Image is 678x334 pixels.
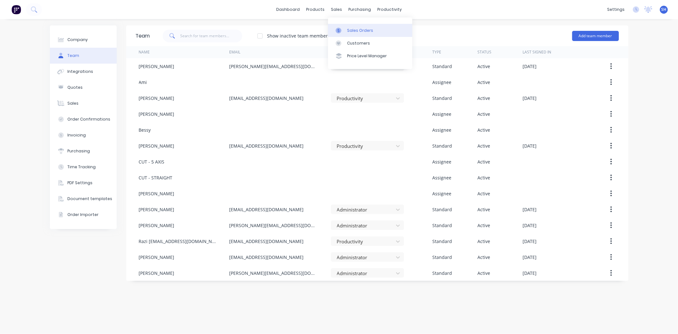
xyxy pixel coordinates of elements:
[374,5,405,14] div: productivity
[523,95,537,101] div: [DATE]
[477,79,490,86] div: Active
[139,49,150,55] div: Name
[67,53,79,59] div: Team
[139,143,175,149] div: [PERSON_NAME]
[328,37,412,50] a: Customers
[50,127,117,143] button: Invoicing
[139,95,175,101] div: [PERSON_NAME]
[139,222,175,229] div: [PERSON_NAME]
[347,40,370,46] div: Customers
[432,254,452,261] div: Standard
[139,270,175,276] div: [PERSON_NAME]
[477,63,490,70] div: Active
[67,132,86,138] div: Invoicing
[523,254,537,261] div: [DATE]
[50,159,117,175] button: Time Tracking
[477,222,490,229] div: Active
[229,49,240,55] div: Email
[67,148,90,154] div: Purchasing
[523,222,537,229] div: [DATE]
[67,164,96,170] div: Time Tracking
[432,63,452,70] div: Standard
[67,69,93,74] div: Integrations
[50,191,117,207] button: Document templates
[67,37,88,43] div: Company
[604,5,628,14] div: settings
[523,49,551,55] div: Last signed in
[180,30,242,42] input: Search for team members...
[477,238,490,245] div: Active
[50,111,117,127] button: Order Confirmations
[432,143,452,149] div: Standard
[139,111,175,117] div: [PERSON_NAME]
[477,270,490,276] div: Active
[50,143,117,159] button: Purchasing
[477,111,490,117] div: Active
[139,174,173,181] div: CUT - STRAIGHT
[229,63,318,70] div: [PERSON_NAME][EMAIL_ADDRESS][DOMAIN_NAME][PERSON_NAME]
[432,158,451,165] div: Assignee
[67,116,110,122] div: Order Confirmations
[572,31,619,41] button: Add team member
[523,143,537,149] div: [DATE]
[139,206,175,213] div: [PERSON_NAME]
[477,158,490,165] div: Active
[11,5,21,14] img: Factory
[477,143,490,149] div: Active
[432,190,451,197] div: Assignee
[267,32,330,39] div: Show inactive team members
[50,64,117,80] button: Integrations
[67,85,83,90] div: Quotes
[432,127,451,133] div: Assignee
[50,207,117,223] button: Order Importer
[432,95,452,101] div: Standard
[432,270,452,276] div: Standard
[328,5,345,14] div: sales
[432,206,452,213] div: Standard
[661,7,667,12] span: SH
[229,238,304,245] div: [EMAIL_ADDRESS][DOMAIN_NAME]
[136,32,150,40] div: Team
[139,190,175,197] div: [PERSON_NAME]
[347,53,387,59] div: Price Level Manager
[477,190,490,197] div: Active
[347,28,373,33] div: Sales Orders
[50,95,117,111] button: Sales
[139,79,147,86] div: Ami
[229,222,318,229] div: [PERSON_NAME][EMAIL_ADDRESS][DOMAIN_NAME][PERSON_NAME]
[67,196,112,202] div: Document templates
[432,238,452,245] div: Standard
[477,174,490,181] div: Active
[229,254,304,261] div: [EMAIL_ADDRESS][DOMAIN_NAME]
[67,101,79,106] div: Sales
[139,254,175,261] div: [PERSON_NAME]
[432,222,452,229] div: Standard
[50,175,117,191] button: PDF Settings
[139,63,175,70] div: [PERSON_NAME]
[139,127,151,133] div: Bessy
[523,270,537,276] div: [DATE]
[139,238,216,245] div: Razi [EMAIL_ADDRESS][DOMAIN_NAME]
[477,95,490,101] div: Active
[50,80,117,95] button: Quotes
[523,238,537,245] div: [DATE]
[328,50,412,62] a: Price Level Manager
[523,206,537,213] div: [DATE]
[432,111,451,117] div: Assignee
[432,174,451,181] div: Assignee
[229,206,304,213] div: [EMAIL_ADDRESS][DOMAIN_NAME]
[477,254,490,261] div: Active
[67,212,99,218] div: Order Importer
[229,143,304,149] div: [EMAIL_ADDRESS][DOMAIN_NAME]
[477,49,491,55] div: Status
[67,180,92,186] div: PDF Settings
[523,63,537,70] div: [DATE]
[229,270,318,276] div: [PERSON_NAME][EMAIL_ADDRESS][DOMAIN_NAME]
[477,206,490,213] div: Active
[328,24,412,37] a: Sales Orders
[139,158,165,165] div: CUT - 5 AXIS
[273,5,303,14] a: dashboard
[229,95,304,101] div: [EMAIL_ADDRESS][DOMAIN_NAME]
[50,32,117,48] button: Company
[345,5,374,14] div: purchasing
